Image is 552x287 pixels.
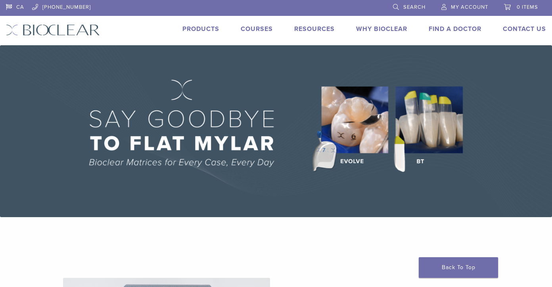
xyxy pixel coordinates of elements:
[182,25,219,33] a: Products
[503,25,546,33] a: Contact Us
[356,25,407,33] a: Why Bioclear
[6,24,100,36] img: Bioclear
[451,4,488,10] span: My Account
[241,25,273,33] a: Courses
[429,25,481,33] a: Find A Doctor
[403,4,425,10] span: Search
[419,257,498,278] a: Back To Top
[517,4,538,10] span: 0 items
[294,25,335,33] a: Resources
